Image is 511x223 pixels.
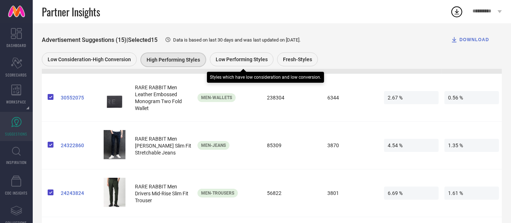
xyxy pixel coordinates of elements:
[263,91,318,104] span: 238304
[135,136,191,156] span: RARE RABBIT Men [PERSON_NAME] Slim Fit Stretchable Jeans
[61,142,98,148] a: 24322860
[451,36,489,43] div: DOWNLOAD
[7,99,27,105] span: WORKSPACE
[444,139,499,152] span: 1.35 %
[384,187,439,200] span: 6.69 %
[104,178,125,207] img: 61001bbd-90b4-4181-ac4a-f9176f79f6c21690533502849RARERABBITMenOliveGreenSlimFitTrousers4.jpg
[5,190,28,196] span: CDC INSIGHTS
[201,95,232,100] span: Men-Wallets
[201,191,234,196] span: Men-Trousers
[127,36,128,43] span: |
[135,184,188,203] span: RARE RABBIT Men Drivers Mid-Rise Slim Fit Trouser
[263,187,318,200] span: 56822
[61,190,98,196] a: 24243824
[210,75,321,80] div: Styles which have low consideration and low conversion.
[104,82,125,111] img: fKjghtQ1_f9d2f8455b024884ad813f0018fd79a4.jpg
[173,37,300,43] span: Data is based on last 30 days and was last updated on [DATE] .
[135,85,182,111] span: RARE RABBIT Men Leather Embossed Monogram Two Fold Wallet
[384,139,439,152] span: 4.54 %
[128,36,157,43] span: Selected 15
[42,4,100,19] span: Partner Insights
[384,91,439,104] span: 2.67 %
[324,187,378,200] span: 3801
[263,139,318,152] span: 85309
[444,91,499,104] span: 0.56 %
[5,131,28,137] span: SUGGESTIONS
[201,143,226,148] span: Men-Jeans
[444,187,499,200] span: 1.61 %
[442,32,498,47] button: DOWNLOAD
[61,95,98,101] a: 30552075
[324,91,378,104] span: 6344
[6,160,27,165] span: INSPIRATION
[450,5,463,18] div: Open download list
[7,43,26,48] span: DASHBOARD
[147,57,200,63] span: High Performing Styles
[42,36,127,43] span: Advertisement Suggestions (15)
[324,139,378,152] span: 3870
[216,56,268,62] span: Low Performing Styles
[104,130,125,159] img: 39349efd-c3ab-4c39-bead-f72f82be30131691052861220RARERABBITMenNavyBlueSlimFitLowDistressStretchab...
[48,56,131,62] span: Low Consideration-High Conversion
[6,72,27,78] span: SCORECARDS
[283,56,312,62] span: Fresh-Styles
